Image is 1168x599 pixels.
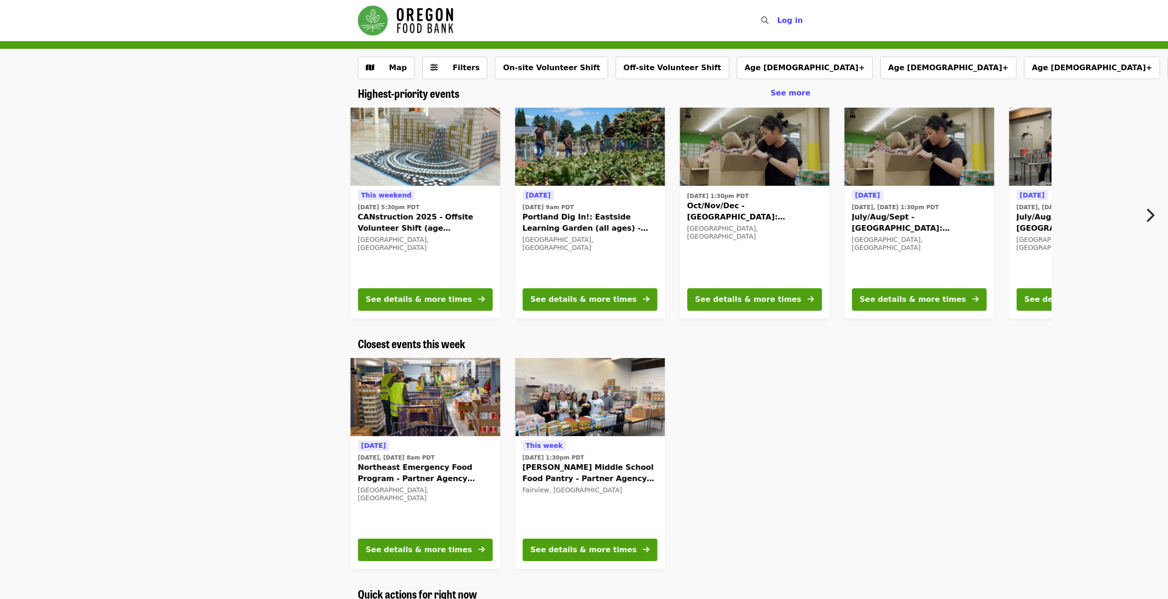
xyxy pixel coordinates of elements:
div: [GEOGRAPHIC_DATA], [GEOGRAPHIC_DATA] [852,236,987,252]
span: Portland Dig In!: Eastside Learning Garden (all ages) - Aug/Sept/Oct [522,212,657,234]
button: Log in [769,11,810,30]
button: Show map view [358,57,415,79]
img: July/Aug/Sept - Portland: Repack/Sort (age 16+) organized by Oregon Food Bank [1009,108,1159,186]
a: See details for "July/Aug/Sept - Portland: Repack/Sort (age 8+)" [844,108,994,318]
button: On-site Volunteer Shift [495,57,608,79]
div: See details & more times [366,294,472,305]
div: See details & more times [860,294,966,305]
span: July/Aug/Sept - [GEOGRAPHIC_DATA]: Repack/Sort (age [DEMOGRAPHIC_DATA]+) [852,212,987,234]
time: [DATE] 1:30pm PDT [522,453,584,462]
span: Oct/Nov/Dec - [GEOGRAPHIC_DATA]: Repack/Sort (age [DEMOGRAPHIC_DATA]+) [687,200,822,223]
span: [PERSON_NAME] Middle School Food Pantry - Partner Agency Support [522,462,657,484]
button: Next item [1137,202,1168,228]
span: Log in [777,16,803,25]
div: See details & more times [366,544,472,555]
i: map icon [366,63,374,72]
span: [DATE] [361,442,386,449]
button: See details & more times [522,288,657,311]
a: See more [770,88,810,99]
button: See details & more times [852,288,987,311]
span: [DATE] [526,191,551,199]
time: [DATE], [DATE] 8am PDT [358,453,435,462]
span: See more [770,88,810,97]
div: See details & more times [530,544,637,555]
span: Northeast Emergency Food Program - Partner Agency Support [358,462,493,484]
a: See details for "Portland Dig In!: Eastside Learning Garden (all ages) - Aug/Sept/Oct" [515,108,665,318]
button: Age [DEMOGRAPHIC_DATA]+ [880,57,1016,79]
button: See details & more times [358,539,493,561]
a: Closest events this week [358,337,465,351]
span: CANstruction 2025 - Offsite Volunteer Shift (age [DEMOGRAPHIC_DATA]+) [358,212,493,234]
div: See details & more times [1024,294,1131,305]
i: search icon [761,16,769,25]
span: July/Aug/Sept - [GEOGRAPHIC_DATA]: Repack/Sort (age [DEMOGRAPHIC_DATA]+) [1016,212,1151,234]
i: arrow-right icon [807,295,814,304]
button: Age [DEMOGRAPHIC_DATA]+ [737,57,873,79]
span: Highest-priority events [358,85,459,101]
div: [GEOGRAPHIC_DATA], [GEOGRAPHIC_DATA] [522,236,657,252]
span: Map [389,63,407,72]
a: See details for "CANstruction 2025 - Offsite Volunteer Shift (age 16+)" [350,108,500,318]
a: See details for "July/Aug/Sept - Portland: Repack/Sort (age 16+)" [1009,108,1159,318]
img: July/Aug/Sept - Portland: Repack/Sort (age 8+) organized by Oregon Food Bank [844,108,994,186]
div: Closest events this week [350,337,818,351]
i: arrow-right icon [643,295,649,304]
button: Off-site Volunteer Shift [616,57,729,79]
button: Filters (0 selected) [422,57,488,79]
time: [DATE], [DATE] 1:30pm PDT [852,203,939,212]
span: Filters [453,63,480,72]
div: See details & more times [695,294,801,305]
time: [DATE], [DATE] 9am PDT [1016,203,1093,212]
input: Search [774,9,782,32]
time: [DATE] 5:30pm PDT [358,203,420,212]
img: CANstruction 2025 - Offsite Volunteer Shift (age 16+) organized by Oregon Food Bank [350,108,500,186]
span: Closest events this week [358,335,465,351]
div: Highest-priority events [350,87,818,100]
div: [GEOGRAPHIC_DATA], [GEOGRAPHIC_DATA] [1016,236,1151,252]
img: Northeast Emergency Food Program - Partner Agency Support organized by Oregon Food Bank [350,358,500,437]
button: See details & more times [522,539,657,561]
time: [DATE] 9am PDT [522,203,574,212]
div: [GEOGRAPHIC_DATA], [GEOGRAPHIC_DATA] [687,225,822,241]
div: Fairview, [GEOGRAPHIC_DATA] [522,486,657,494]
span: [DATE] [1020,191,1045,199]
i: arrow-right icon [643,545,649,554]
a: Highest-priority events [358,87,459,100]
img: Oregon Food Bank - Home [358,6,453,36]
button: See details & more times [1016,288,1151,311]
img: Portland Dig In!: Eastside Learning Garden (all ages) - Aug/Sept/Oct organized by Oregon Food Bank [515,108,665,186]
div: [GEOGRAPHIC_DATA], [GEOGRAPHIC_DATA] [358,236,493,252]
i: arrow-right icon [478,545,485,554]
a: See details for "Oct/Nov/Dec - Portland: Repack/Sort (age 8+)" [680,108,829,318]
span: This weekend [361,191,412,199]
span: This week [526,442,563,449]
a: See details for "Reynolds Middle School Food Pantry - Partner Agency Support" [515,358,665,569]
i: sliders-h icon [430,63,438,72]
button: Age [DEMOGRAPHIC_DATA]+ [1024,57,1160,79]
img: Oct/Nov/Dec - Portland: Repack/Sort (age 8+) organized by Oregon Food Bank [680,108,829,186]
img: Reynolds Middle School Food Pantry - Partner Agency Support organized by Oregon Food Bank [515,358,665,437]
i: arrow-right icon [478,295,485,304]
i: chevron-right icon [1145,206,1154,224]
button: See details & more times [358,288,493,311]
i: arrow-right icon [972,295,979,304]
span: [DATE] [855,191,880,199]
button: See details & more times [687,288,822,311]
a: See details for "Northeast Emergency Food Program - Partner Agency Support" [350,358,500,569]
div: [GEOGRAPHIC_DATA], [GEOGRAPHIC_DATA] [358,486,493,502]
div: See details & more times [530,294,637,305]
time: [DATE] 1:30pm PDT [687,192,749,200]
